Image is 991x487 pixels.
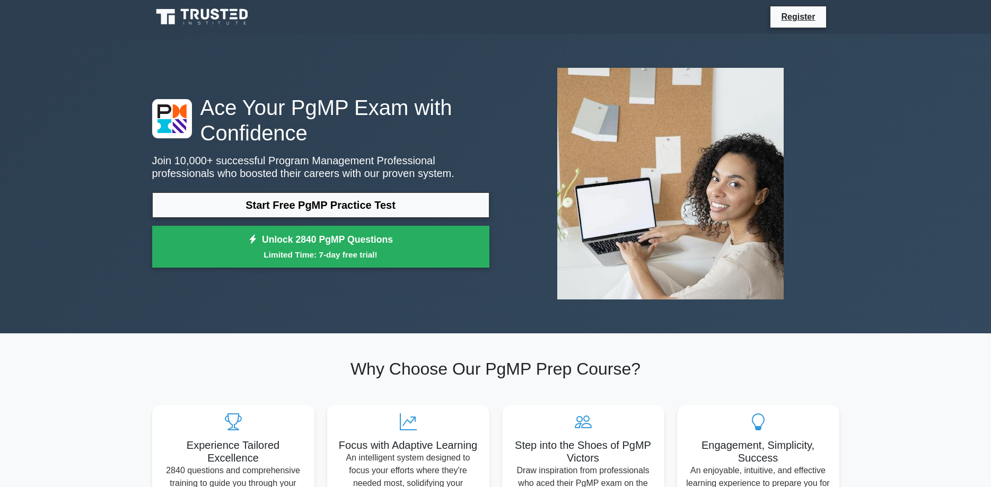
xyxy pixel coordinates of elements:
a: Unlock 2840 PgMP QuestionsLimited Time: 7-day free trial! [152,226,489,268]
h5: Focus with Adaptive Learning [336,439,481,451]
h2: Why Choose Our PgMP Prep Course? [152,359,839,379]
h5: Experience Tailored Excellence [161,439,306,464]
small: Limited Time: 7-day free trial! [165,249,476,261]
h5: Engagement, Simplicity, Success [686,439,831,464]
h1: Ace Your PgMP Exam with Confidence [152,95,489,146]
a: Start Free PgMP Practice Test [152,192,489,218]
p: Join 10,000+ successful Program Management Professional professionals who boosted their careers w... [152,154,489,180]
a: Register [775,10,821,23]
h5: Step into the Shoes of PgMP Victors [511,439,656,464]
